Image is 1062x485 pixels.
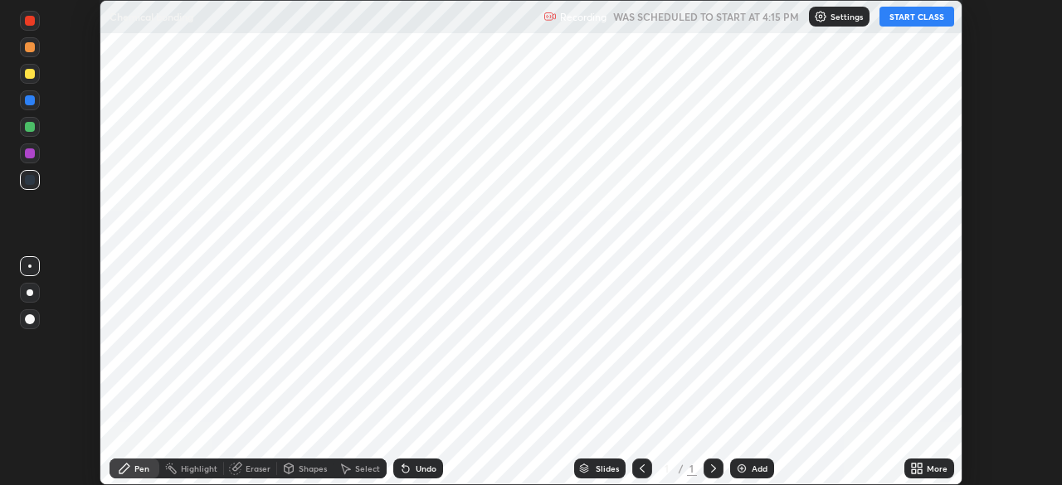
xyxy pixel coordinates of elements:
p: Recording [560,11,607,23]
div: / [679,463,684,473]
div: Pen [134,464,149,473]
button: START CLASS [879,7,954,27]
div: Eraser [246,464,270,473]
div: Add [752,464,767,473]
img: add-slide-button [735,462,748,475]
div: 1 [659,463,675,473]
div: Highlight [181,464,217,473]
p: Chemical bonding [110,10,193,23]
div: Select [355,464,380,473]
div: 1 [687,461,697,476]
p: Settings [831,12,863,21]
div: Undo [416,464,436,473]
div: More [927,464,948,473]
img: recording.375f2c34.svg [543,10,557,23]
div: Shapes [299,464,327,473]
img: class-settings-icons [814,10,827,23]
h5: WAS SCHEDULED TO START AT 4:15 PM [613,9,799,24]
div: Slides [596,464,619,473]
